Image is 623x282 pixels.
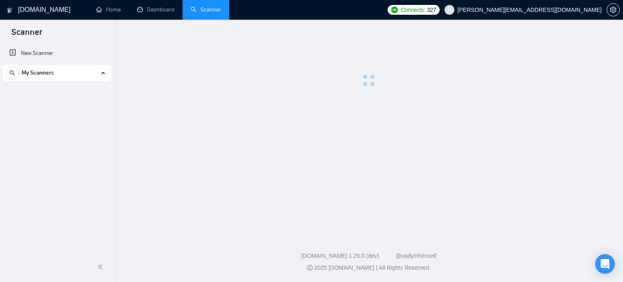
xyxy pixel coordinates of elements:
a: [DOMAIN_NAME] 1.26.0 (dev) [301,252,379,259]
button: search [6,66,19,80]
img: upwork-logo.png [391,7,398,13]
button: setting [607,3,620,16]
a: @vadymhimself [395,252,436,259]
a: New Scanner [9,45,105,61]
div: 2025 [DOMAIN_NAME] | All Rights Reserved. [121,264,616,272]
span: Scanner [5,26,49,43]
a: dashboardDashboard [137,6,174,13]
a: homeHome [96,6,121,13]
span: copyright [307,265,313,271]
span: Connects: [401,5,425,14]
span: search [6,70,18,76]
a: setting [607,7,620,13]
img: logo [7,4,13,17]
span: 327 [427,5,436,14]
li: New Scanner [3,45,111,61]
div: Open Intercom Messenger [595,254,615,274]
span: My Scanners [22,65,54,81]
a: searchScanner [191,6,221,13]
span: user [447,7,452,13]
span: double-left [97,263,106,271]
li: My Scanners [3,65,111,84]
